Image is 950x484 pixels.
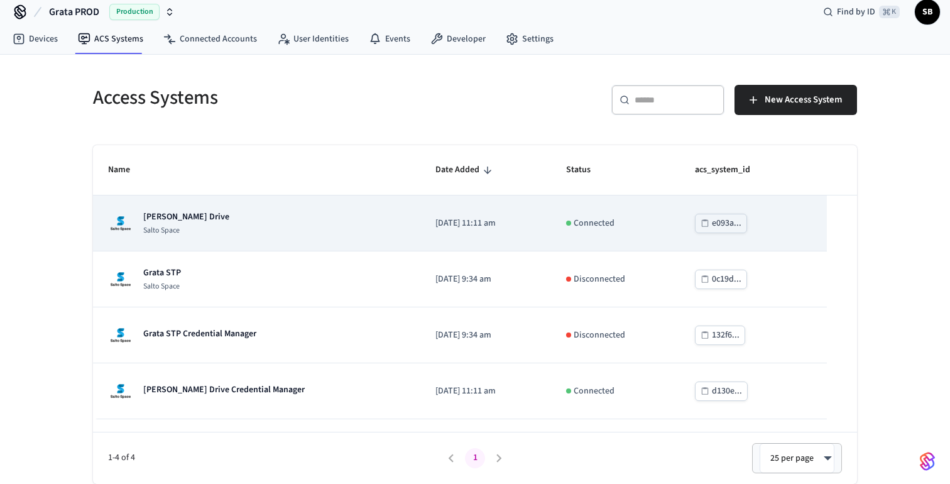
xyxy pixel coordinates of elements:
[143,327,256,340] p: Grata STP Credential Manager
[465,448,485,468] button: page 1
[496,28,564,50] a: Settings
[695,160,767,180] span: acs_system_id
[435,160,496,180] span: Date Added
[765,92,842,108] span: New Access System
[837,6,875,18] span: Find by ID
[574,329,625,342] p: Disconnected
[143,383,305,396] p: [PERSON_NAME] Drive Credential Manager
[143,226,229,236] p: Salto Space
[359,28,420,50] a: Events
[143,282,181,292] p: Salto Space
[153,28,267,50] a: Connected Accounts
[712,216,741,231] div: e093a...
[93,145,857,419] table: sticky table
[813,1,910,23] div: Find by ID⌘ K
[108,211,133,236] img: Salto Space Logo
[712,272,741,287] div: 0c19d...
[3,28,68,50] a: Devices
[143,211,229,223] p: [PERSON_NAME] Drive
[420,28,496,50] a: Developer
[108,451,439,465] span: 1-4 of 4
[879,6,900,18] span: ⌘ K
[566,160,607,180] span: Status
[108,322,133,348] img: Salto Space Logo
[68,28,153,50] a: ACS Systems
[267,28,359,50] a: User Identities
[695,382,748,401] button: d130e...
[734,85,857,115] button: New Access System
[695,270,747,289] button: 0c19d...
[108,267,133,292] img: Salto Space Logo
[574,273,625,286] p: Disconnected
[695,326,745,345] button: 132f6...
[435,385,536,398] p: [DATE] 11:11 am
[435,273,536,286] p: [DATE] 9:34 am
[695,214,747,233] button: e093a...
[712,327,740,343] div: 132f6...
[108,160,146,180] span: Name
[916,1,939,23] span: SB
[49,4,99,19] span: Grata PROD
[920,451,935,471] img: SeamLogoGradient.69752ec5.svg
[574,385,614,398] p: Connected
[109,4,160,20] span: Production
[760,443,834,473] div: 25 per page
[712,383,742,399] div: d130e...
[435,329,536,342] p: [DATE] 9:34 am
[574,217,614,230] p: Connected
[93,85,467,111] h5: Access Systems
[143,267,181,279] p: Grata STP
[108,378,133,404] img: Salto Space Logo
[435,217,536,230] p: [DATE] 11:11 am
[439,448,511,468] nav: pagination navigation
